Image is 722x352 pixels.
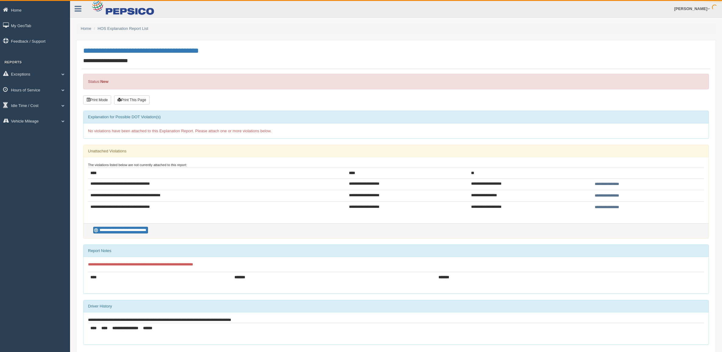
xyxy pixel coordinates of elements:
button: Print Mode [83,95,111,105]
div: Driver History [83,300,709,312]
div: Status: [83,74,709,89]
small: The violations listed below are not currently attached to this report: [88,163,187,167]
a: Home [81,26,91,31]
div: Unattached Violations [83,145,709,157]
div: Explanation for Possible DOT Violation(s) [83,111,709,123]
div: Report Notes [83,245,709,257]
a: HOS Explanation Report List [98,26,148,31]
span: No violations have been attached to this Explanation Report. Please attach one or more violations... [88,129,272,133]
button: Print This Page [114,95,150,105]
strong: New [100,79,108,84]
